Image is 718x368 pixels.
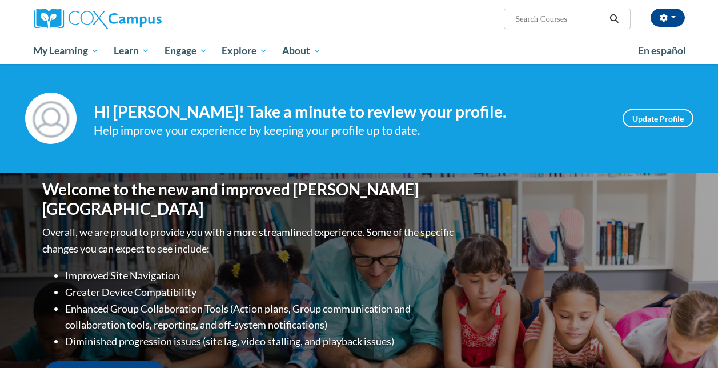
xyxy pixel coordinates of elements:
span: Engage [165,44,207,58]
button: Account Settings [651,9,685,27]
li: Diminished progression issues (site lag, video stalling, and playback issues) [65,333,456,350]
a: Explore [214,38,275,64]
button: Search [605,12,623,26]
a: Engage [157,38,215,64]
a: En español [631,39,693,63]
a: My Learning [26,38,107,64]
li: Improved Site Navigation [65,267,456,284]
div: Main menu [25,38,693,64]
span: About [282,44,321,58]
img: Profile Image [25,93,77,144]
a: Cox Campus [34,9,239,29]
span: My Learning [33,44,99,58]
iframe: Button to launch messaging window [672,322,709,359]
span: Explore [222,44,267,58]
img: Cox Campus [34,9,162,29]
a: Update Profile [623,109,693,127]
a: About [275,38,328,64]
p: Overall, we are proud to provide you with a more streamlined experience. Some of the specific cha... [42,224,456,257]
span: Learn [114,44,150,58]
li: Greater Device Compatibility [65,284,456,301]
h1: Welcome to the new and improved [PERSON_NAME][GEOGRAPHIC_DATA] [42,180,456,218]
input: Search Courses [514,12,605,26]
a: Learn [106,38,157,64]
div: Help improve your experience by keeping your profile up to date. [94,121,605,140]
h4: Hi [PERSON_NAME]! Take a minute to review your profile. [94,102,605,122]
span: En español [638,45,686,57]
li: Enhanced Group Collaboration Tools (Action plans, Group communication and collaboration tools, re... [65,301,456,334]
